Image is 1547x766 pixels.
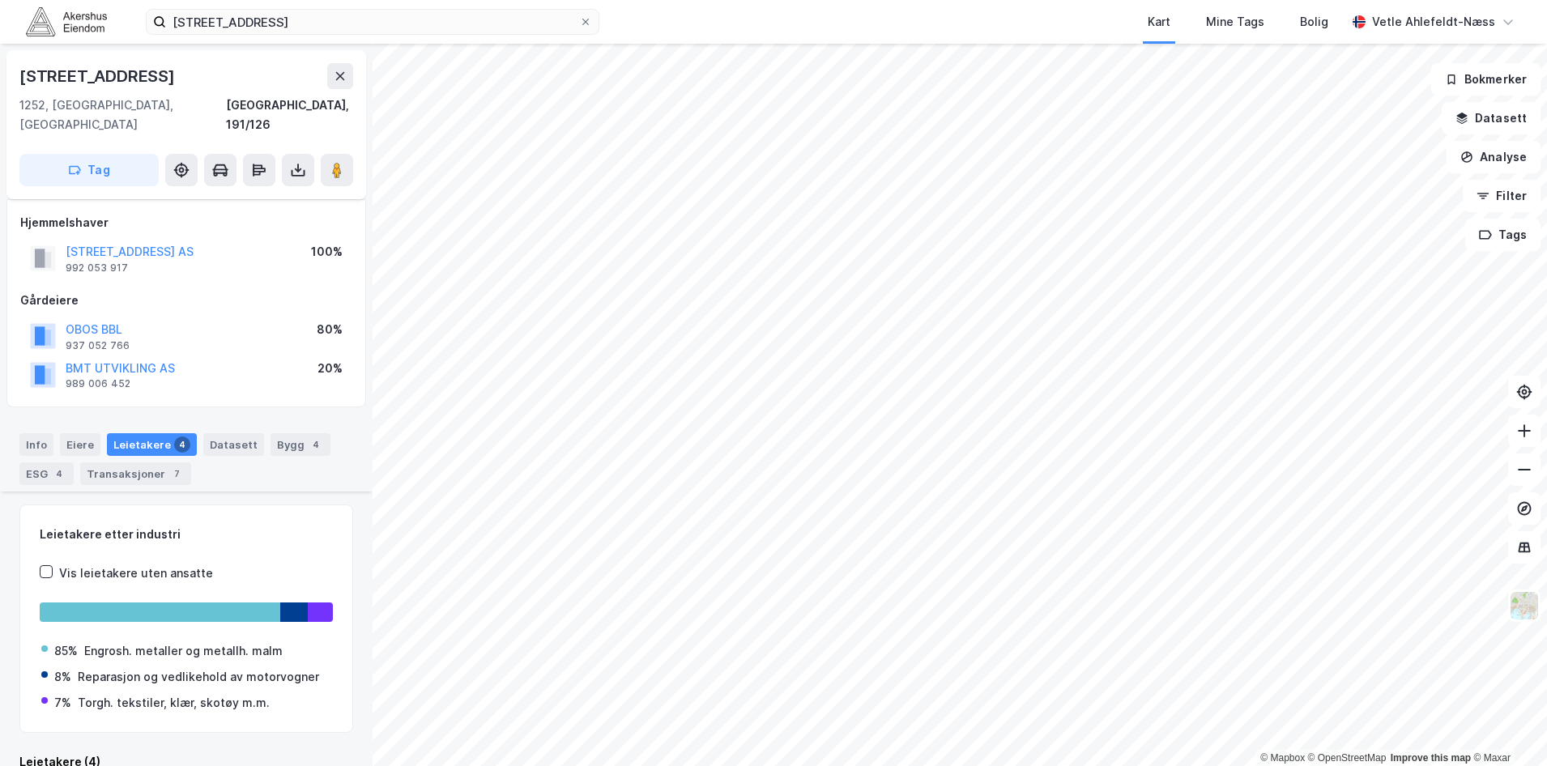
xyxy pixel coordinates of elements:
[166,10,579,34] input: Søk på adresse, matrikkel, gårdeiere, leietakere eller personer
[20,291,352,310] div: Gårdeiere
[60,433,100,456] div: Eiere
[1260,752,1305,764] a: Mapbox
[1372,12,1495,32] div: Vetle Ahlefeldt-Næss
[1509,590,1540,621] img: Z
[226,96,353,134] div: [GEOGRAPHIC_DATA], 191/126
[1391,752,1471,764] a: Improve this map
[203,433,264,456] div: Datasett
[168,466,185,482] div: 7
[1442,102,1541,134] button: Datasett
[311,242,343,262] div: 100%
[20,213,352,232] div: Hjemmelshaver
[80,462,191,485] div: Transaksjoner
[78,667,319,687] div: Reparasjon og vedlikehold av motorvogner
[66,377,130,390] div: 989 006 452
[1148,12,1170,32] div: Kart
[19,462,74,485] div: ESG
[308,436,324,453] div: 4
[1300,12,1328,32] div: Bolig
[174,436,190,453] div: 4
[271,433,330,456] div: Bygg
[84,641,283,661] div: Engrosh. metaller og metallh. malm
[1308,752,1387,764] a: OpenStreetMap
[19,433,53,456] div: Info
[78,693,270,713] div: Torgh. tekstiler, klær, skotøy m.m.
[26,7,107,36] img: akershus-eiendom-logo.9091f326c980b4bce74ccdd9f866810c.svg
[66,262,128,274] div: 992 053 917
[1466,688,1547,766] div: Kontrollprogram for chat
[1466,688,1547,766] iframe: Chat Widget
[1206,12,1264,32] div: Mine Tags
[19,63,178,89] div: [STREET_ADDRESS]
[317,320,343,339] div: 80%
[19,154,159,186] button: Tag
[66,339,130,352] div: 937 052 766
[107,433,197,456] div: Leietakere
[54,693,71,713] div: 7%
[40,525,333,544] div: Leietakere etter industri
[1431,63,1541,96] button: Bokmerker
[317,359,343,378] div: 20%
[59,564,213,583] div: Vis leietakere uten ansatte
[1465,219,1541,251] button: Tags
[19,96,226,134] div: 1252, [GEOGRAPHIC_DATA], [GEOGRAPHIC_DATA]
[54,667,71,687] div: 8%
[51,466,67,482] div: 4
[1463,180,1541,212] button: Filter
[54,641,78,661] div: 85%
[1447,141,1541,173] button: Analyse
